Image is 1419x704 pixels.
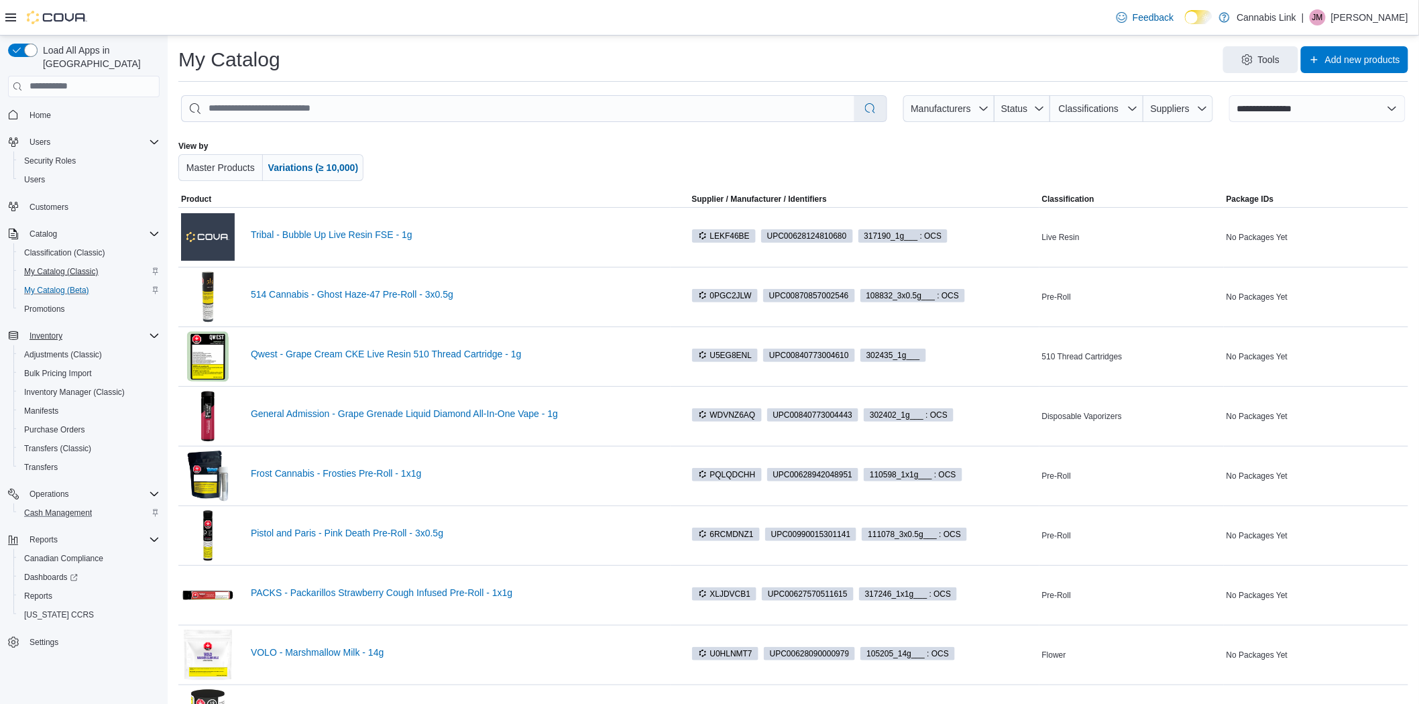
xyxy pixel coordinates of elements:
span: 110598_1x1g___ : OCS [870,469,956,481]
button: Users [3,133,165,152]
button: Tools [1223,46,1298,73]
span: Inventory Manager (Classic) [19,384,160,400]
span: Washington CCRS [19,607,160,623]
a: Canadian Compliance [19,550,109,567]
div: Pre-Roll [1039,587,1224,603]
a: Dashboards [13,568,165,587]
a: Frost Cannabis - Frosties Pre-Roll - 1x1g [251,468,668,479]
div: No Packages Yet [1224,587,1408,603]
a: Settings [24,634,64,650]
img: Pistol and Paris - Pink Death Pre-Roll - 3x0.5g [181,509,235,563]
button: Master Products [178,154,263,181]
img: PACKS - Packarillos Strawberry Cough Infused Pre-Roll - 1x1g [181,569,235,622]
span: 105205_14g___ : OCS [866,648,949,660]
a: Feedback [1111,4,1179,31]
span: 317190_1g___ : OCS [858,229,948,243]
a: Transfers (Classic) [19,441,97,457]
span: UPC00840773004610 [763,349,855,362]
img: General Admission - Grape Grenade Liquid Diamond All-In-One Vape - 1g [181,390,235,443]
span: Master Products [186,162,255,173]
span: PQLQDCHH [692,468,762,481]
span: UPC00990015301141 [765,528,857,541]
button: Manifests [13,402,165,420]
span: UPC00840773004443 [767,408,859,422]
span: 317246_1x1g___ : OCS [859,587,958,601]
a: Reports [19,588,58,604]
button: Manufacturers [903,95,995,122]
span: 0PGC2JLW [698,290,752,302]
span: 108832_3x0.5g___ : OCS [866,290,960,302]
button: Security Roles [13,152,165,170]
span: U0HLNMT7 [692,647,758,660]
div: No Packages Yet [1224,468,1408,484]
span: Reports [30,534,58,545]
img: Cova [27,11,87,24]
span: Bulk Pricing Import [24,368,92,379]
span: WDVNZ6AQ [692,408,762,422]
button: Operations [3,485,165,504]
span: Load All Apps in [GEOGRAPHIC_DATA] [38,44,160,70]
span: Dashboards [24,572,78,583]
span: Home [30,110,51,121]
button: Inventory Manager (Classic) [13,383,165,402]
span: Supplier / Manufacturer / Identifiers [673,194,827,204]
span: Transfers (Classic) [24,443,91,454]
div: No Packages Yet [1224,408,1408,424]
label: View by [178,141,208,152]
div: No Packages Yet [1224,349,1408,365]
div: Joshua Meanney [1310,9,1326,25]
span: Customers [30,202,68,213]
div: Live Resin [1039,229,1224,245]
a: Customers [24,199,74,215]
button: Customers [3,197,165,217]
button: Suppliers [1143,95,1213,122]
span: My Catalog (Classic) [24,266,99,277]
button: Variations (≥ 10,000) [263,154,364,181]
a: Pistol and Paris - Pink Death Pre-Roll - 3x0.5g [251,528,668,538]
a: Classification (Classic) [19,245,111,261]
span: Adjustments (Classic) [24,349,102,360]
span: 111078_3x0.5g___ : OCS [862,528,967,541]
button: Reports [13,587,165,605]
button: Settings [3,632,165,652]
div: Disposable Vaporizers [1039,408,1224,424]
span: [US_STATE] CCRS [24,609,94,620]
button: Promotions [13,300,165,318]
div: Pre-Roll [1039,528,1224,544]
span: 6RCMDNZ1 [698,528,754,540]
span: Classification (Classic) [24,247,105,258]
a: Qwest - Grape Cream CKE Live Resin 510 Thread Cartridge - 1g [251,349,668,359]
span: Classifications [1059,103,1119,114]
span: Suppliers [1151,103,1190,114]
button: Adjustments (Classic) [13,345,165,364]
span: U0HLNMT7 [698,648,752,660]
span: Inventory Manager (Classic) [24,387,125,398]
span: XLJDVCB1 [692,587,757,601]
span: UPC00628942048951 [767,468,859,481]
button: My Catalog (Beta) [13,281,165,300]
p: Cannabis Link [1237,9,1296,25]
img: Qwest - Grape Cream CKE Live Resin 510 Thread Cartridge - 1g [181,330,235,384]
a: Home [24,107,56,123]
span: UPC 00840773004443 [773,409,853,421]
span: Transfers [24,462,58,473]
button: Classification (Classic) [13,243,165,262]
button: Reports [24,532,63,548]
span: Reports [24,532,160,548]
a: Promotions [19,301,70,317]
span: XLJDVCB1 [698,588,751,600]
span: JM [1312,9,1323,25]
span: 302435_1g___ [866,349,920,361]
div: No Packages Yet [1224,229,1408,245]
input: Dark Mode [1185,10,1213,24]
img: VOLO - Marshmallow Milk - 14g [181,628,235,682]
span: Package IDs [1227,194,1274,204]
span: Users [30,137,50,148]
nav: Complex example [8,100,160,687]
span: 111078_3x0.5g___ : OCS [868,528,961,540]
a: General Admission - Grape Grenade Liquid Diamond All-In-One Vape - 1g [251,408,668,419]
span: UPC00628090000979 [764,647,856,660]
div: 510 Thread Cartridges [1039,349,1224,365]
span: 105205_14g___ : OCS [860,647,955,660]
span: Purchase Orders [24,424,85,435]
